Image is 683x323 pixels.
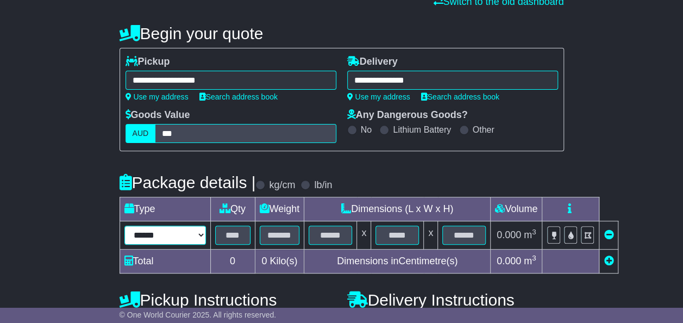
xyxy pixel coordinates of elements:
[532,254,536,262] sup: 3
[210,250,255,274] td: 0
[255,250,304,274] td: Kilo(s)
[347,109,468,121] label: Any Dangerous Goods?
[261,256,267,266] span: 0
[126,109,190,121] label: Goods Value
[255,197,304,221] td: Weight
[126,92,189,101] a: Use my address
[473,125,494,135] label: Other
[126,56,170,68] label: Pickup
[424,221,438,250] td: x
[304,250,491,274] td: Dimensions in Centimetre(s)
[347,291,564,309] h4: Delivery Instructions
[361,125,372,135] label: No
[120,291,336,309] h4: Pickup Instructions
[604,256,613,266] a: Add new item
[120,173,256,191] h4: Package details |
[120,197,210,221] td: Type
[199,92,278,101] a: Search address book
[347,56,398,68] label: Delivery
[347,92,410,101] a: Use my address
[126,124,156,143] label: AUD
[210,197,255,221] td: Qty
[524,229,536,240] span: m
[491,197,542,221] td: Volume
[421,92,499,101] a: Search address book
[120,24,564,42] h4: Begin your quote
[393,125,451,135] label: Lithium Battery
[497,256,521,266] span: 0.000
[269,179,295,191] label: kg/cm
[357,221,371,250] td: x
[304,197,491,221] td: Dimensions (L x W x H)
[120,310,277,319] span: © One World Courier 2025. All rights reserved.
[120,250,210,274] td: Total
[497,229,521,240] span: 0.000
[524,256,536,266] span: m
[604,229,613,240] a: Remove this item
[532,228,536,236] sup: 3
[314,179,332,191] label: lb/in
